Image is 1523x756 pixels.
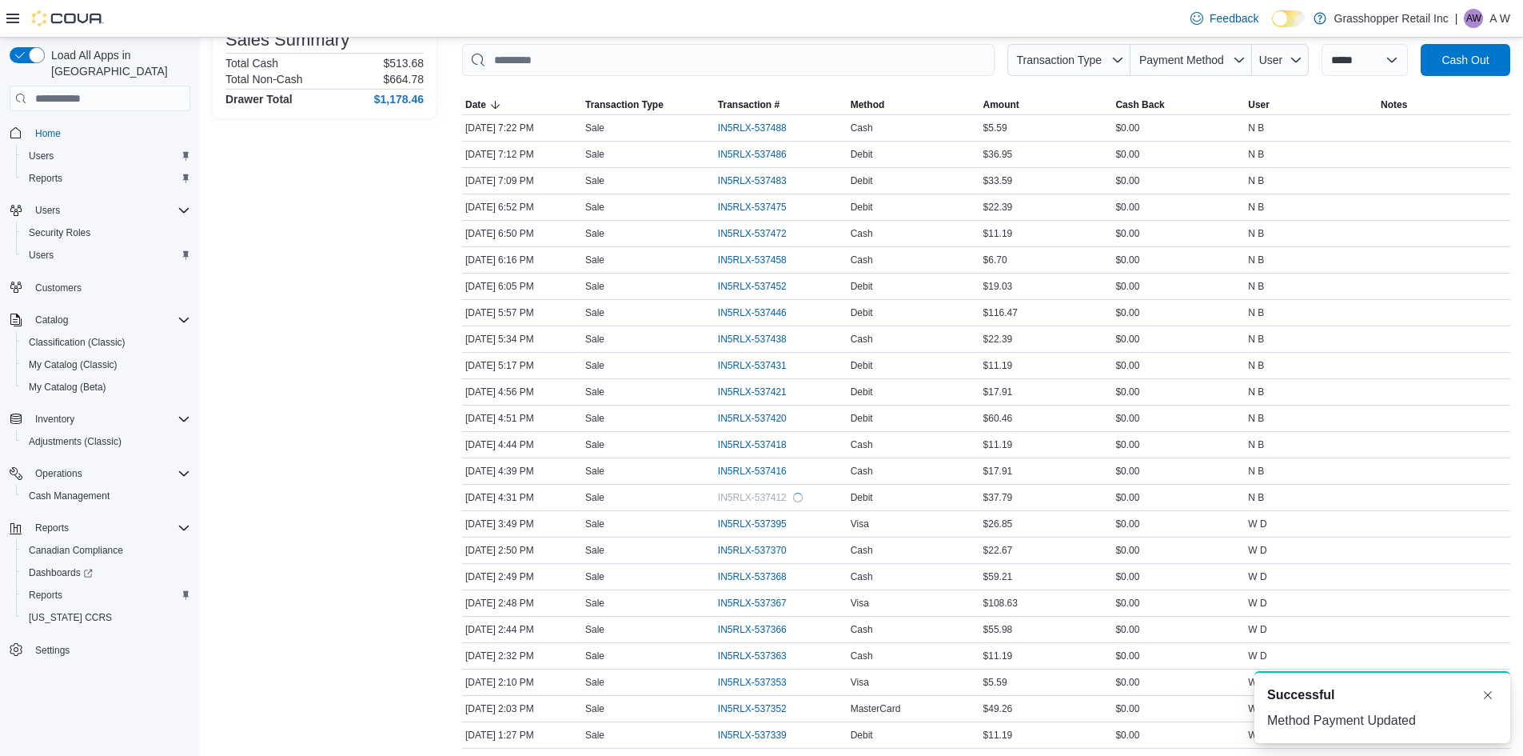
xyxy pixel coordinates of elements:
p: $513.68 [383,57,424,70]
span: Security Roles [22,223,190,242]
span: Canadian Compliance [29,544,123,557]
span: Amount [983,98,1019,111]
span: $36.95 [983,148,1013,161]
span: User [1259,54,1283,66]
span: W D [1248,518,1266,530]
span: Cash [851,465,873,478]
span: IN5RLX-537353 [718,676,787,689]
span: N B [1248,227,1264,240]
span: Debit [851,174,873,187]
button: Notes [1377,95,1510,114]
h4: $1,178.46 [374,93,424,106]
button: Amount [980,95,1113,114]
span: Transaction Type [1016,54,1102,66]
span: Canadian Compliance [22,541,190,560]
button: Operations [29,464,89,483]
button: Reports [16,167,197,190]
h6: Total Non-Cash [225,73,303,86]
div: $0.00 [1112,646,1245,666]
span: Cash Management [29,490,110,502]
span: My Catalog (Classic) [22,355,190,374]
span: AW [1466,9,1481,28]
span: Notes [1381,98,1407,111]
span: $26.85 [983,518,1013,530]
button: Method [847,95,980,114]
div: $0.00 [1112,462,1245,481]
span: $59.21 [983,570,1013,583]
div: [DATE] 4:44 PM [462,435,582,454]
span: Cash [851,122,873,134]
a: Users [22,246,60,265]
span: W D [1248,623,1266,636]
a: [US_STATE] CCRS [22,608,118,627]
span: IN5RLX-537488 [718,122,787,134]
div: $0.00 [1112,330,1245,349]
button: Catalog [29,310,74,330]
button: User [1245,95,1377,114]
span: Transaction Type [585,98,664,111]
button: Canadian Compliance [16,539,197,562]
div: [DATE] 4:51 PM [462,409,582,428]
span: IN5RLX-537368 [718,570,787,583]
span: Operations [35,467,82,480]
div: [DATE] 6:52 PM [462,198,582,217]
button: IN5RLX-537370 [718,541,803,560]
span: Debit [851,306,873,319]
span: Reports [35,522,69,534]
button: IN5RLX-537472 [718,224,803,243]
button: IN5RLX-537421 [718,382,803,402]
a: Adjustments (Classic) [22,432,128,451]
button: Home [3,121,197,144]
button: Transaction Type [582,95,715,114]
button: IN5RLX-537446 [718,303,803,322]
span: Cash Back [1115,98,1164,111]
button: Cash Out [1421,44,1510,76]
span: Transaction # [718,98,779,111]
span: W D [1248,570,1266,583]
span: $11.19 [983,359,1013,372]
p: Sale [585,623,604,636]
span: User [1248,98,1270,111]
span: $33.59 [983,174,1013,187]
p: Sale [585,438,604,451]
p: Sale [585,465,604,478]
span: N B [1248,254,1264,266]
span: IN5RLX-537352 [718,702,787,715]
span: W D [1248,544,1266,557]
span: Cash [851,570,873,583]
button: IN5RLX-537420 [718,409,803,428]
span: [US_STATE] CCRS [29,611,112,624]
button: Security Roles [16,222,197,244]
span: Users [29,201,190,220]
a: Cash Management [22,486,116,506]
span: Catalog [29,310,190,330]
h3: Sales Summary [225,30,349,50]
button: Transaction # [715,95,847,114]
span: N B [1248,333,1264,346]
div: [DATE] 3:49 PM [462,514,582,534]
button: IN5RLX-537353 [718,673,803,692]
div: [DATE] 2:48 PM [462,594,582,613]
span: Cash Management [22,486,190,506]
span: Cash [851,623,873,636]
p: Sale [585,570,604,583]
span: IN5RLX-537416 [718,465,787,478]
span: IN5RLX-537431 [718,359,787,372]
span: Debit [851,148,873,161]
div: $0.00 [1112,409,1245,428]
button: Reports [3,517,197,539]
button: [US_STATE] CCRS [16,606,197,629]
div: $0.00 [1112,620,1245,639]
span: IN5RLX-537395 [718,518,787,530]
p: Sale [585,386,604,398]
span: Visa [851,597,869,610]
span: Users [35,204,60,217]
button: IN5RLX-537438 [718,330,803,349]
div: [DATE] 6:16 PM [462,250,582,270]
div: [DATE] 4:56 PM [462,382,582,402]
span: Date [465,98,486,111]
button: IN5RLX-537367 [718,594,803,613]
p: Sale [585,148,604,161]
p: Grasshopper Retail Inc [1334,9,1449,28]
button: IN5RLX-537483 [718,171,803,190]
